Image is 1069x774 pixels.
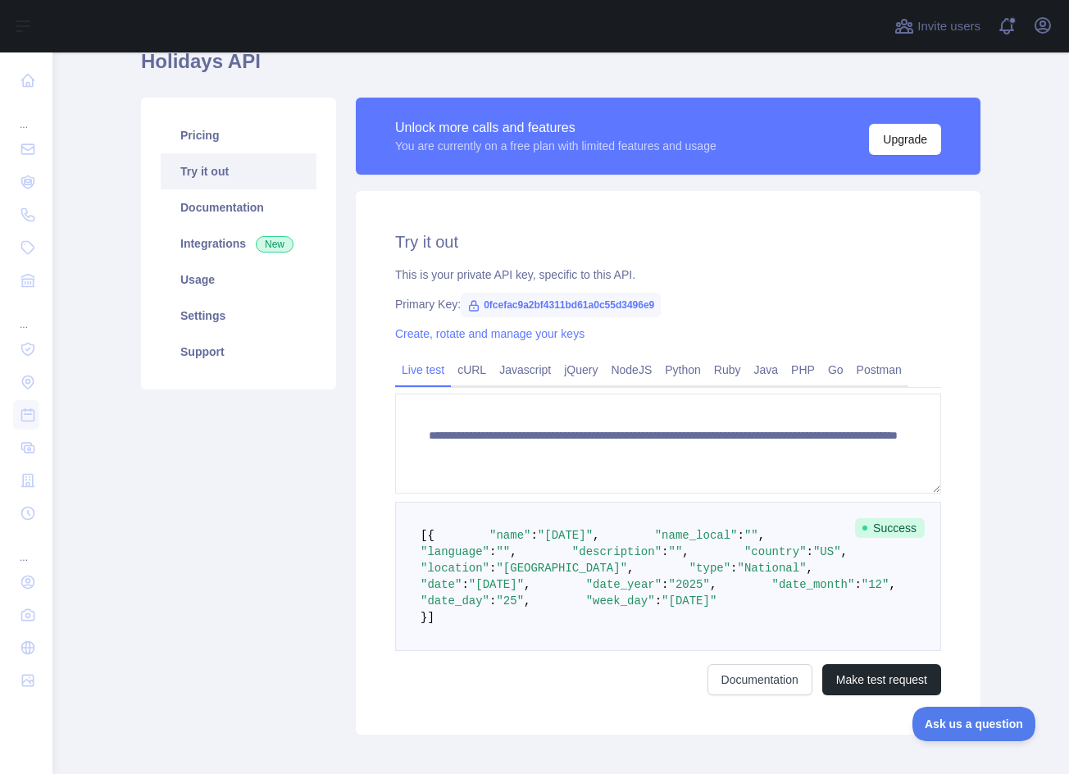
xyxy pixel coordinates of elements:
span: : [738,529,744,542]
a: Integrations New [161,225,316,262]
a: Go [821,357,850,383]
span: "US" [813,545,841,558]
h2: Try it out [395,230,941,253]
span: "[DATE]" [662,594,716,608]
span: "[DATE]" [538,529,593,542]
span: , [807,562,813,575]
span: : [662,578,668,591]
span: "[DATE]" [469,578,524,591]
span: , [889,578,895,591]
span: 0fcefac9a2bf4311bd61a0c55d3496e9 [461,293,661,317]
span: "language" [421,545,489,558]
button: Upgrade [869,124,941,155]
span: "date_day" [421,594,489,608]
div: This is your private API key, specific to this API. [395,266,941,283]
a: Support [161,334,316,370]
a: Documentation [707,664,812,695]
div: ... [13,298,39,331]
span: "location" [421,562,489,575]
span: : [730,562,737,575]
a: Pricing [161,117,316,153]
span: "25" [496,594,524,608]
span: : [807,545,813,558]
span: [ [421,529,427,542]
span: : [655,594,662,608]
span: , [524,578,530,591]
a: Javascript [493,357,557,383]
div: Primary Key: [395,296,941,312]
div: You are currently on a free plan with limited features and usage [395,138,716,154]
a: Create, rotate and manage your keys [395,327,585,340]
a: cURL [451,357,493,383]
span: "" [744,529,758,542]
a: Live test [395,357,451,383]
span: : [662,545,668,558]
span: "date_year" [586,578,662,591]
a: NodeJS [604,357,658,383]
button: Make test request [822,664,941,695]
span: , [682,545,689,558]
h1: Holidays API [141,48,980,88]
a: Usage [161,262,316,298]
span: "[GEOGRAPHIC_DATA]" [496,562,627,575]
span: , [593,529,599,542]
span: : [489,545,496,558]
span: { [427,529,434,542]
div: Unlock more calls and features [395,118,716,138]
span: "country" [744,545,807,558]
span: "date" [421,578,462,591]
span: "date_month" [772,578,855,591]
span: "name" [489,529,530,542]
a: Try it out [161,153,316,189]
span: } [421,611,427,624]
div: ... [13,98,39,131]
span: "name_local" [655,529,738,542]
span: ] [427,611,434,624]
span: : [489,594,496,608]
span: , [841,545,848,558]
span: "" [496,545,510,558]
span: "12" [862,578,889,591]
span: "week_day" [586,594,655,608]
a: Postman [850,357,908,383]
span: Invite users [917,17,980,36]
span: : [530,529,537,542]
a: Settings [161,298,316,334]
span: , [524,594,530,608]
span: "" [668,545,682,558]
span: : [854,578,861,591]
span: "type" [689,562,730,575]
span: : [489,562,496,575]
a: Python [658,357,707,383]
a: PHP [785,357,821,383]
span: "2025" [669,578,710,591]
button: Invite users [891,13,984,39]
span: New [256,236,293,253]
span: , [627,562,634,575]
iframe: Toggle Customer Support [912,707,1036,741]
span: Success [855,518,925,538]
a: Documentation [161,189,316,225]
span: "National" [738,562,807,575]
a: Ruby [707,357,748,383]
a: Java [748,357,785,383]
span: "description" [572,545,662,558]
span: , [510,545,516,558]
span: , [710,578,716,591]
span: : [462,578,468,591]
div: ... [13,531,39,564]
span: , [758,529,765,542]
a: jQuery [557,357,604,383]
